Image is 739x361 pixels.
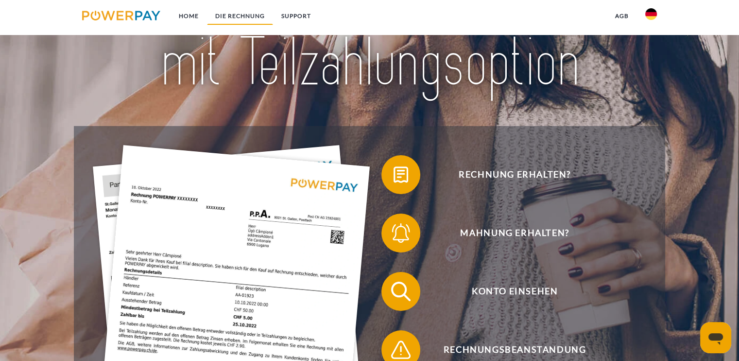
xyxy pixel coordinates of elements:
button: Mahnung erhalten? [381,214,634,253]
span: Mahnung erhalten? [395,214,634,253]
img: logo-powerpay.svg [82,11,160,20]
iframe: Schaltfläche zum Öffnen des Messaging-Fensters [700,322,731,353]
a: SUPPORT [273,7,319,25]
img: qb_bill.svg [389,162,413,187]
a: agb [607,7,637,25]
span: Konto einsehen [395,272,634,311]
span: Rechnung erhalten? [395,155,634,194]
img: qb_bell.svg [389,221,413,245]
button: Rechnung erhalten? [381,155,634,194]
a: Home [171,7,207,25]
button: Konto einsehen [381,272,634,311]
img: de [645,8,657,20]
a: DIE RECHNUNG [207,7,273,25]
img: qb_search.svg [389,279,413,304]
